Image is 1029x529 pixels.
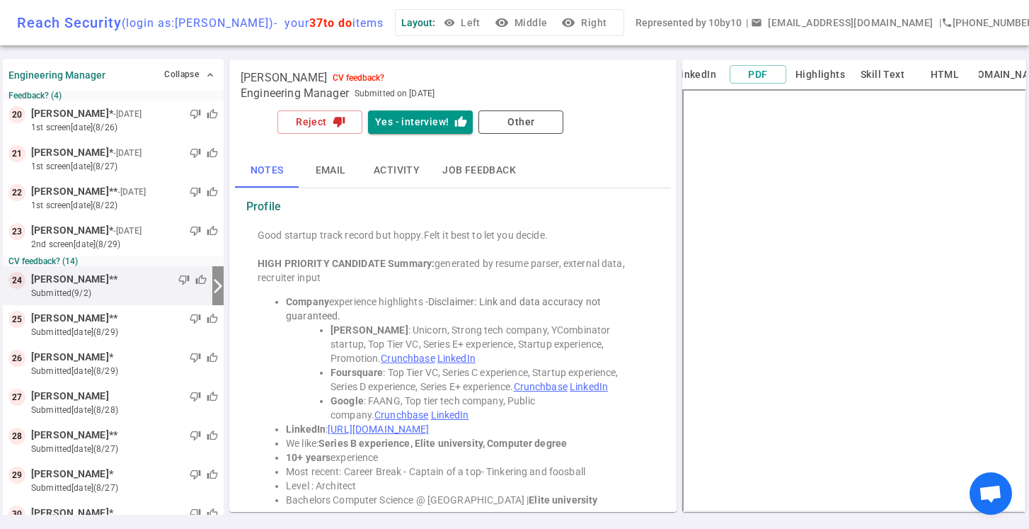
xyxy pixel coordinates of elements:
[190,469,201,480] span: thumb_down
[561,16,575,30] i: visibility
[8,467,25,484] div: 29
[401,17,435,28] span: Layout:
[748,10,938,36] button: Open a message box
[113,147,142,159] small: - [DATE]
[368,110,473,134] button: Yes - interview!thumb_up
[31,145,109,160] span: [PERSON_NAME]
[122,16,274,30] span: (login as: [PERSON_NAME] )
[274,16,384,30] span: - your items
[190,391,201,402] span: thumb_down
[31,199,218,212] small: 1st Screen [DATE] (8/22)
[207,108,218,120] span: thumb_up
[286,296,603,322] span: Disclaimer: Link and data accuracy not guaranteed.
[330,394,648,422] li: : FAANG, Top tier tech company, Public company.
[286,450,648,465] li: experience
[207,225,218,237] span: thumb_up
[205,69,216,81] span: expand_less
[286,422,648,436] li: :
[195,274,207,285] span: thumb_up
[113,108,142,120] small: - [DATE]
[330,367,383,378] strong: Foursquare
[178,274,190,285] span: thumb_down
[286,479,648,493] li: Level : Architect
[113,224,142,237] small: - [DATE]
[31,184,109,199] span: [PERSON_NAME]
[31,106,109,121] span: [PERSON_NAME]
[355,86,435,101] span: Submitted on [DATE]
[235,154,299,188] button: Notes
[17,14,384,31] div: Reach Security
[8,223,25,240] div: 23
[558,10,612,36] button: visibilityRight
[286,452,330,463] strong: 10+ years
[207,313,218,324] span: thumb_up
[190,186,201,198] span: thumb_down
[431,154,527,188] button: Job feedback
[8,311,25,328] div: 25
[299,154,362,188] button: Email
[667,66,724,84] button: LinkedIn
[916,66,973,84] button: HTML
[444,17,455,28] span: visibility
[190,225,201,237] span: thumb_down
[362,154,431,188] button: Activity
[286,493,648,507] li: Bachelors Computer Science @ [GEOGRAPHIC_DATA] |
[330,395,364,406] strong: Google
[31,287,207,300] small: submitted (9/2)
[207,508,218,519] span: thumb_up
[854,66,911,84] button: Skill Text
[286,296,329,307] strong: Company
[478,110,563,134] button: Other
[529,494,597,506] strong: Elite university
[374,409,428,421] a: Crunchbase
[31,443,218,455] small: submitted [DATE] (8/27)
[258,258,435,269] strong: HIGH PRIORITY CANDIDATE Summary:
[330,323,648,365] li: : Unicorn, Strong tech company, YCombinator startup, Top Tier VC, Series E+ experience, Startup e...
[328,423,429,435] a: [URL][DOMAIN_NAME]
[8,350,25,367] div: 26
[8,184,25,201] div: 22
[286,436,648,450] li: We like:
[333,73,384,83] div: CV feedback?
[258,228,648,242] div: Good startup track record but hoppy.Felt it best to let you decide.
[570,381,608,392] a: LinkedIn
[31,121,218,134] small: 1st Screen [DATE] (8/26)
[286,423,326,435] strong: LinkedIn
[207,147,218,159] span: thumb_up
[730,65,786,84] button: PDF
[792,66,849,84] button: Highlights
[454,115,467,128] i: thumb_up
[209,278,226,295] i: arrow_forward_ios
[207,430,218,441] span: thumb_up
[8,145,25,162] div: 21
[970,472,1012,515] a: Open chat
[241,86,349,101] span: Engineering Manager
[235,154,671,188] div: basic tabs example
[495,16,509,30] i: visibility
[8,106,25,123] div: 20
[31,223,109,238] span: [PERSON_NAME]
[8,506,25,523] div: 30
[31,272,109,287] span: [PERSON_NAME]
[277,110,362,134] button: Rejectthumb_down
[8,428,25,445] div: 28
[190,430,201,441] span: thumb_down
[381,353,435,364] a: Crunchbase
[117,186,146,198] small: - [DATE]
[31,326,218,339] small: submitted [DATE] (8/29)
[333,115,345,128] i: thumb_down
[190,147,201,159] span: thumb_down
[31,365,218,377] small: submitted [DATE] (8/29)
[492,10,553,36] button: visibilityMiddle
[330,324,408,336] strong: [PERSON_NAME]
[8,272,25,289] div: 24
[31,428,109,443] span: [PERSON_NAME]
[190,108,201,120] span: thumb_down
[31,160,218,173] small: 1st Screen [DATE] (8/27)
[8,91,218,101] small: Feedback? (4)
[941,17,953,28] i: phone
[437,353,476,364] a: LinkedIn
[207,391,218,402] span: thumb_up
[330,365,648,394] li: : Top Tier VC, Series C experience, Startup experience, Series D experience, Series E+ experience.
[207,469,218,480] span: thumb_up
